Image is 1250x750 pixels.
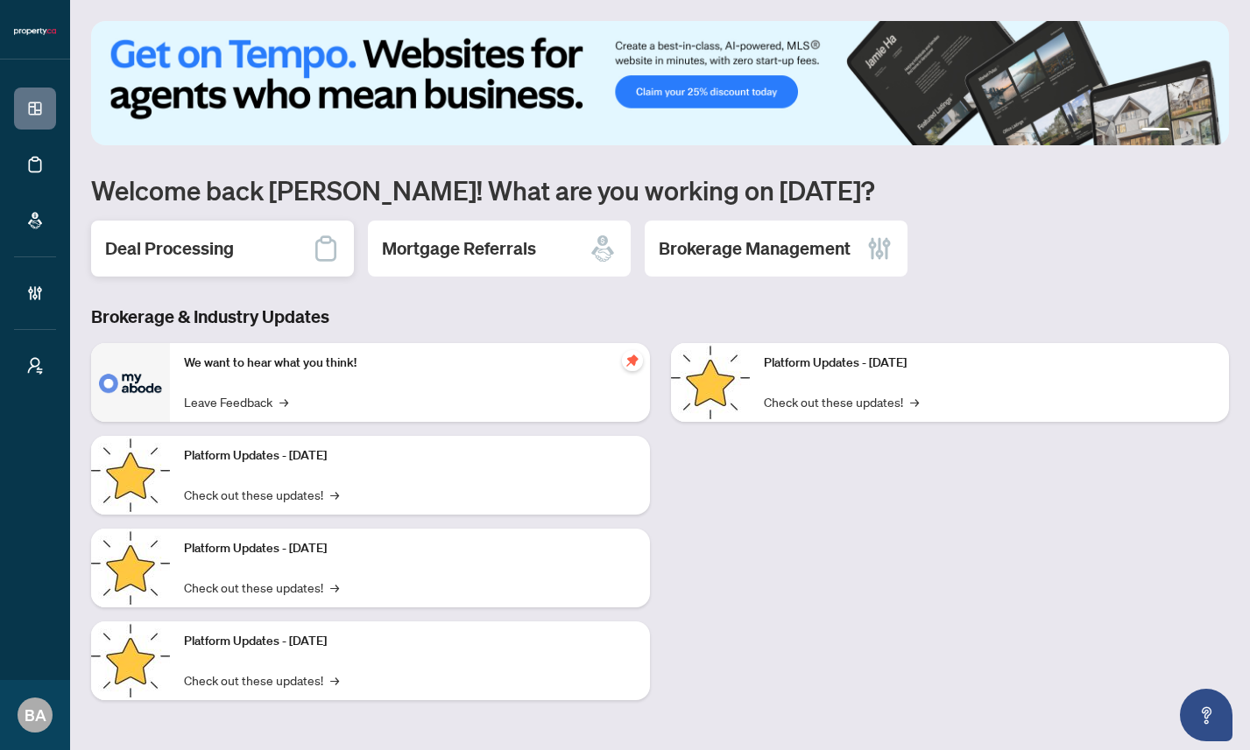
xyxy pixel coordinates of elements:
h2: Brokerage Management [659,236,851,261]
button: 2 [1176,128,1183,135]
p: We want to hear what you think! [184,354,636,373]
img: Platform Updates - September 16, 2025 [91,436,170,515]
img: logo [14,26,56,37]
span: BA [25,703,46,727]
span: → [330,578,339,597]
span: → [330,670,339,690]
h2: Deal Processing [105,236,234,261]
button: Open asap [1180,689,1232,741]
img: Platform Updates - June 23, 2025 [671,343,750,422]
img: Platform Updates - July 8, 2025 [91,621,170,700]
a: Check out these updates!→ [184,578,339,597]
p: Platform Updates - [DATE] [184,632,636,651]
h2: Mortgage Referrals [382,236,536,261]
p: Platform Updates - [DATE] [764,354,1216,373]
a: Leave Feedback→ [184,392,288,411]
span: → [330,485,339,504]
h1: Welcome back [PERSON_NAME]! What are you working on [DATE]? [91,173,1229,207]
a: Check out these updates!→ [764,392,919,411]
span: → [279,392,288,411]
img: We want to hear what you think! [91,343,170,422]
button: 4 [1204,128,1211,135]
span: pushpin [622,350,643,371]
a: Check out these updates!→ [184,670,339,690]
a: Check out these updates!→ [184,485,339,504]
span: → [910,392,919,411]
p: Platform Updates - [DATE] [184,539,636,558]
button: 1 [1141,128,1169,135]
button: 3 [1190,128,1197,135]
img: Slide 0 [91,21,1229,145]
p: Platform Updates - [DATE] [184,446,636,466]
h3: Brokerage & Industry Updates [91,305,1229,329]
img: Platform Updates - July 21, 2025 [91,529,170,607]
span: user-switch [26,357,44,375]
